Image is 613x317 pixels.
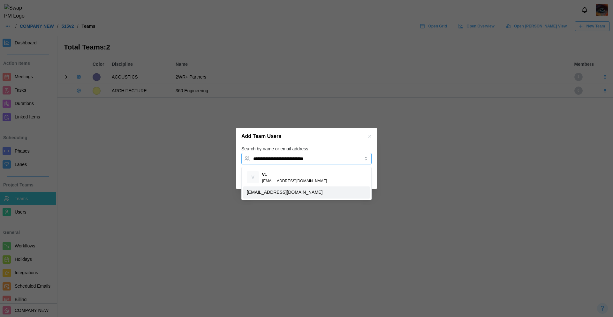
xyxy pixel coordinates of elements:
[247,171,259,183] div: V
[241,134,281,139] h2: Add Team Users
[262,178,327,184] div: [EMAIL_ADDRESS][DOMAIN_NAME]
[243,186,370,199] div: [EMAIL_ADDRESS][DOMAIN_NAME]
[241,146,308,153] label: Search by name or email address
[262,171,327,178] div: v1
